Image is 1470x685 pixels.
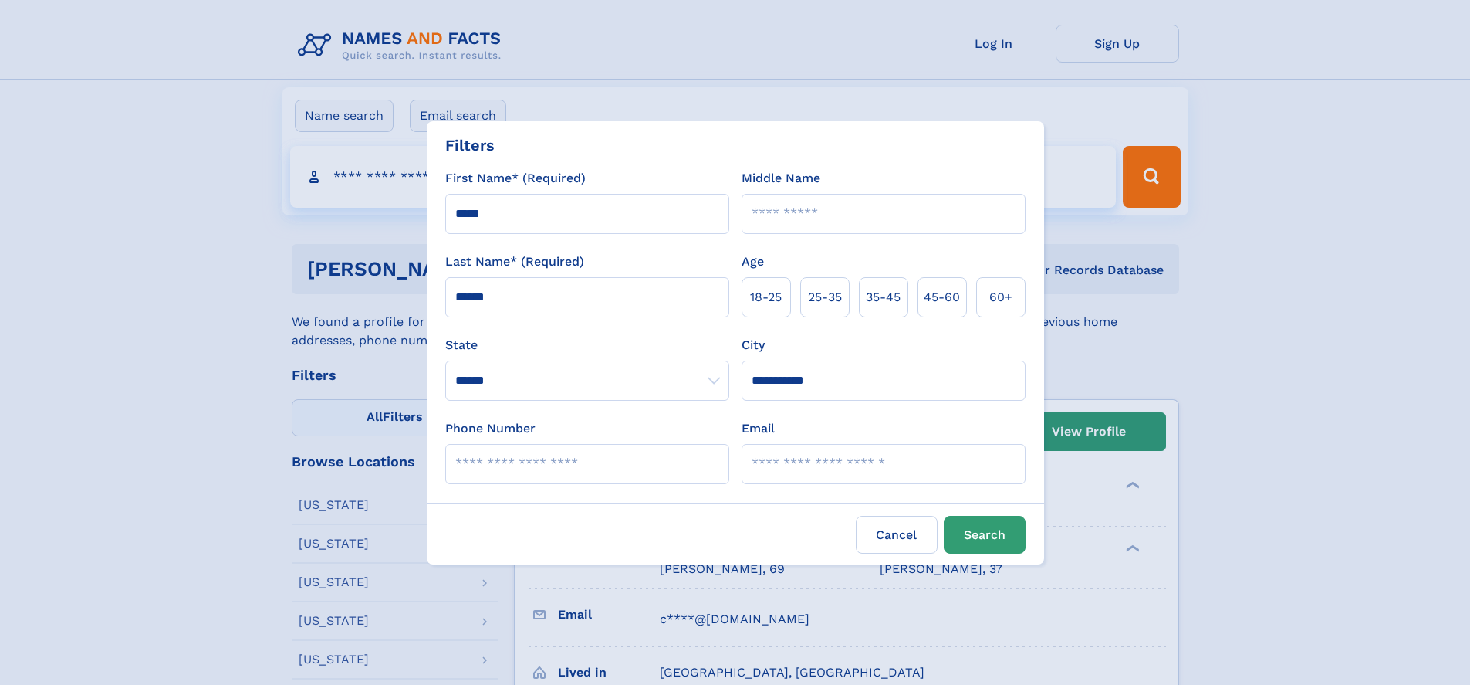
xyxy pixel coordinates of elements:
[750,288,782,307] span: 18‑25
[445,134,495,157] div: Filters
[742,336,765,354] label: City
[924,288,960,307] span: 45‑60
[445,336,729,354] label: State
[445,419,536,438] label: Phone Number
[445,253,584,271] label: Last Name* (Required)
[856,516,938,554] label: Cancel
[742,253,764,271] label: Age
[742,419,775,438] label: Email
[742,169,820,188] label: Middle Name
[445,169,586,188] label: First Name* (Required)
[989,288,1012,307] span: 60+
[944,516,1026,554] button: Search
[866,288,901,307] span: 35‑45
[808,288,842,307] span: 25‑35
